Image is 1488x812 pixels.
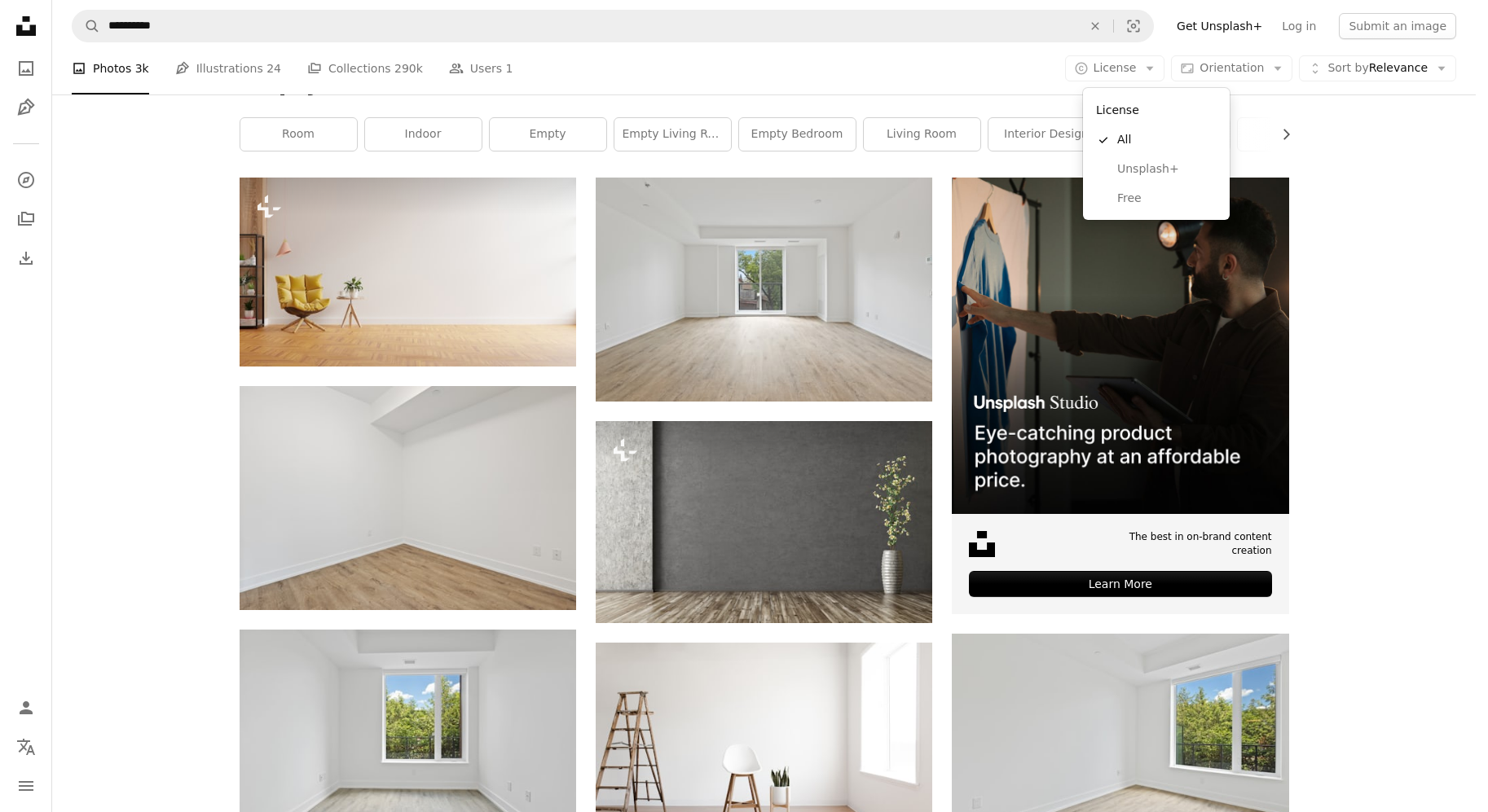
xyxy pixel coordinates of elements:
button: Orientation [1171,55,1292,81]
div: License [1083,88,1230,220]
span: All [1117,132,1217,148]
span: Free [1117,191,1217,207]
span: Unsplash+ [1117,161,1217,178]
div: License [1090,94,1223,125]
span: License [1094,61,1137,74]
button: License [1065,55,1165,81]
